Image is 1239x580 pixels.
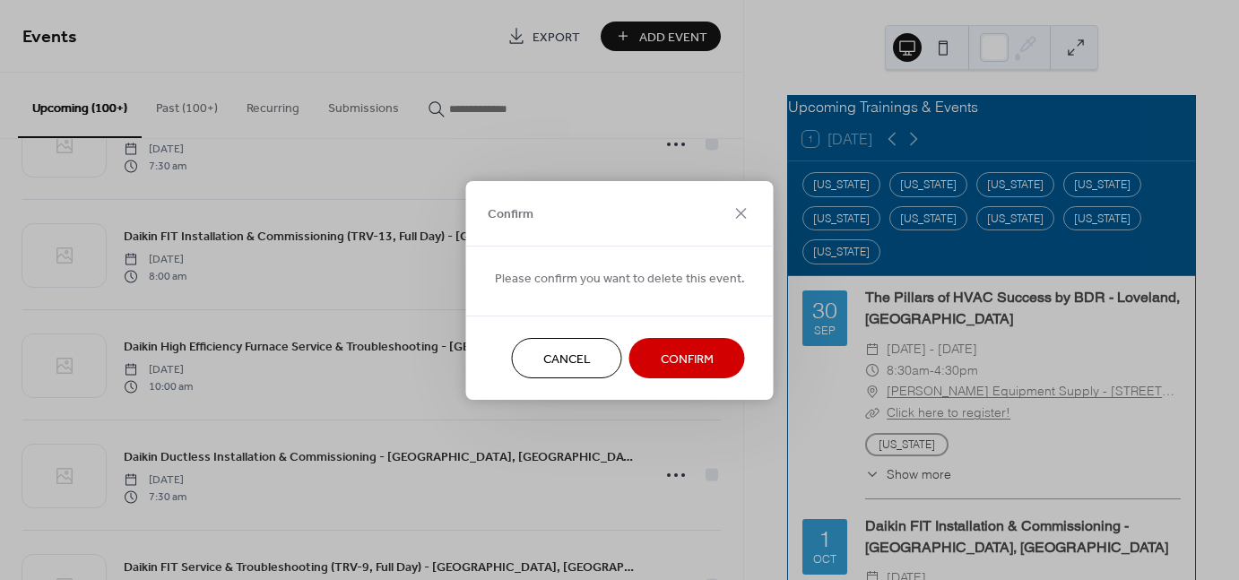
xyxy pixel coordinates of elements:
span: Confirm [661,350,714,368]
button: Cancel [512,338,622,378]
span: Please confirm you want to delete this event. [495,269,745,288]
span: Cancel [543,350,591,368]
span: Confirm [488,205,533,224]
button: Confirm [629,338,745,378]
